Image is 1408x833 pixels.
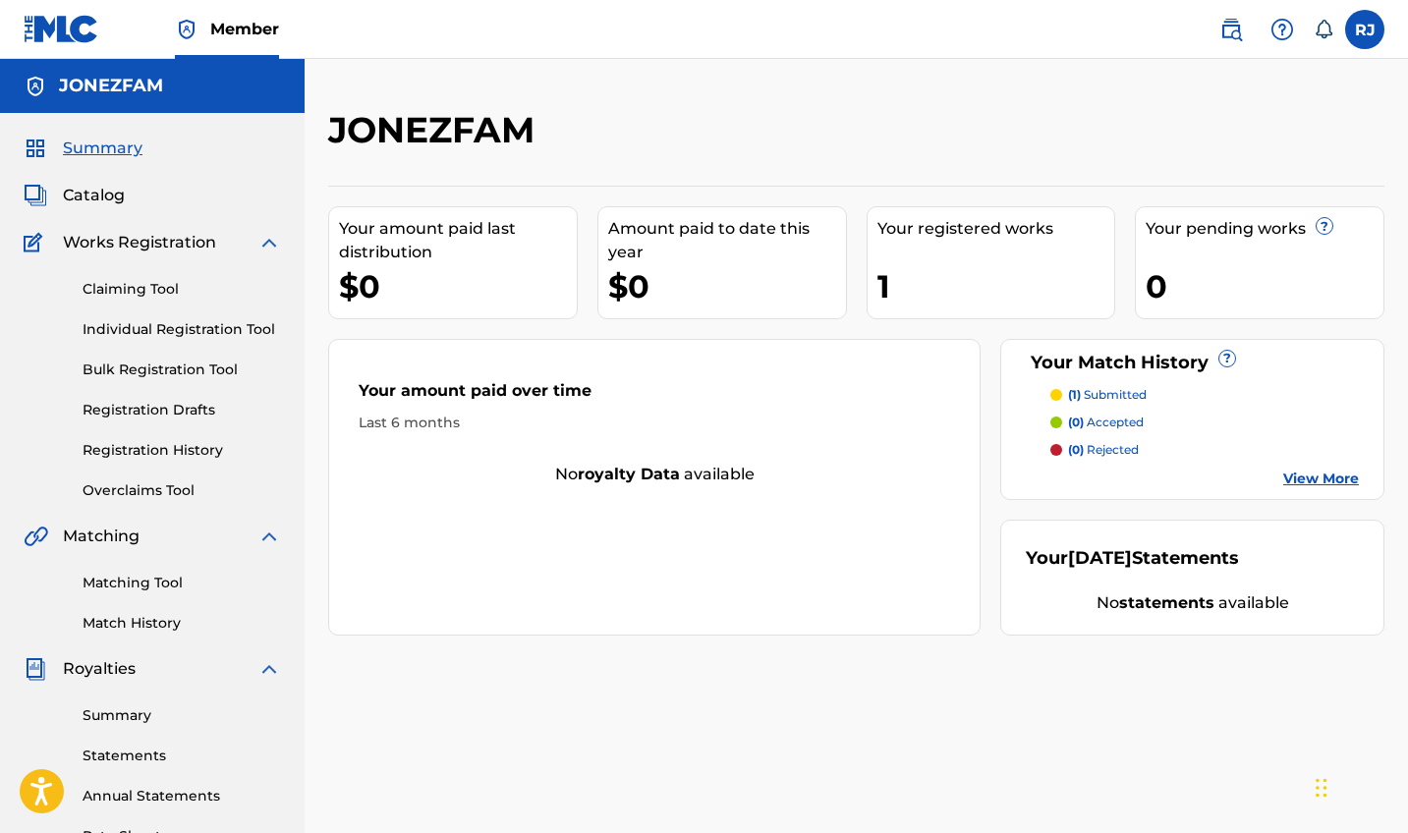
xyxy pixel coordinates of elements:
[608,264,846,308] div: $0
[63,184,125,207] span: Catalog
[1310,739,1408,833] iframe: Chat Widget
[24,184,47,207] img: Catalog
[1317,218,1332,234] span: ?
[1050,441,1359,459] a: (0) rejected
[1050,386,1359,404] a: (1) submitted
[1068,442,1084,457] span: (0)
[1270,18,1294,41] img: help
[63,137,142,160] span: Summary
[339,264,577,308] div: $0
[83,279,281,300] a: Claiming Tool
[1316,758,1327,817] div: Drag
[24,184,125,207] a: CatalogCatalog
[210,18,279,40] span: Member
[257,525,281,548] img: expand
[1219,18,1243,41] img: search
[59,75,163,97] h5: JONEZFAM
[1146,264,1383,308] div: 0
[24,231,49,254] img: Works Registration
[1211,10,1251,49] a: Public Search
[359,379,950,413] div: Your amount paid over time
[1026,591,1359,615] div: No available
[877,217,1115,241] div: Your registered works
[24,657,47,681] img: Royalties
[1345,10,1384,49] div: User Menu
[63,231,216,254] span: Works Registration
[1314,20,1333,39] div: Notifications
[63,525,140,548] span: Matching
[83,573,281,593] a: Matching Tool
[1068,414,1144,431] p: accepted
[24,15,99,43] img: MLC Logo
[175,18,198,41] img: Top Rightsholder
[63,657,136,681] span: Royalties
[24,525,48,548] img: Matching
[257,657,281,681] img: expand
[1026,545,1239,572] div: Your Statements
[24,75,47,98] img: Accounts
[1219,351,1235,366] span: ?
[608,217,846,264] div: Amount paid to date this year
[1068,386,1147,404] p: submitted
[1119,593,1214,612] strong: statements
[1068,387,1081,402] span: (1)
[877,264,1115,308] div: 1
[83,786,281,806] a: Annual Statements
[578,465,680,483] strong: royalty data
[339,217,577,264] div: Your amount paid last distribution
[1026,350,1359,376] div: Your Match History
[1146,217,1383,241] div: Your pending works
[83,360,281,380] a: Bulk Registration Tool
[24,137,142,160] a: SummarySummary
[83,705,281,726] a: Summary
[83,480,281,501] a: Overclaims Tool
[83,319,281,340] a: Individual Registration Tool
[83,440,281,461] a: Registration History
[328,108,544,152] h2: JONEZFAM
[83,613,281,634] a: Match History
[1263,10,1302,49] div: Help
[1283,469,1359,489] a: View More
[83,400,281,420] a: Registration Drafts
[1050,414,1359,431] a: (0) accepted
[329,463,980,486] div: No available
[24,137,47,160] img: Summary
[359,413,950,433] div: Last 6 months
[83,746,281,766] a: Statements
[1068,547,1132,569] span: [DATE]
[1068,441,1139,459] p: rejected
[257,231,281,254] img: expand
[1068,415,1084,429] span: (0)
